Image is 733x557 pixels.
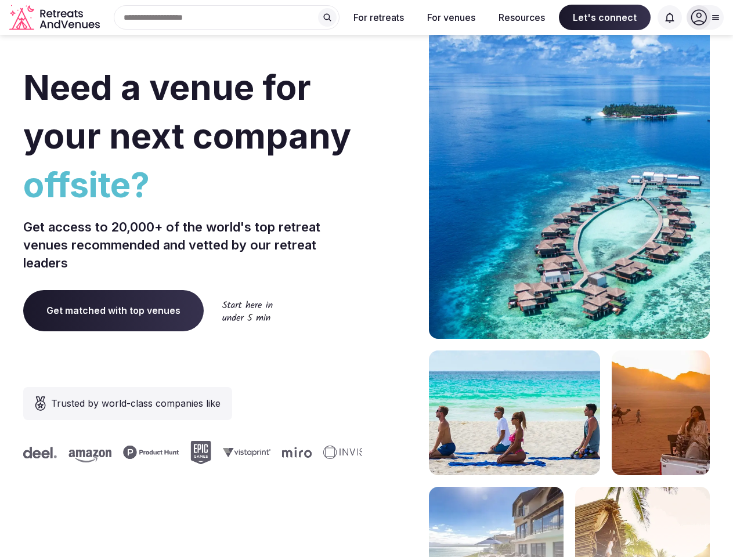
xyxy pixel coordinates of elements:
img: woman sitting in back of truck with camels [612,350,710,475]
span: offsite? [23,160,362,209]
button: For retreats [344,5,413,30]
img: Start here in under 5 min [222,301,273,321]
img: yoga on tropical beach [429,350,600,475]
span: Let's connect [559,5,651,30]
button: For venues [418,5,485,30]
svg: Miro company logo [277,447,306,458]
svg: Epic Games company logo [185,441,206,464]
a: Get matched with top venues [23,290,204,331]
a: Visit the homepage [9,5,102,31]
span: Trusted by world-class companies like [51,396,221,410]
svg: Retreats and Venues company logo [9,5,102,31]
span: Need a venue for your next company [23,66,351,157]
svg: Vistaprint company logo [218,447,265,457]
svg: Invisible company logo [318,446,382,460]
svg: Deel company logo [18,447,52,458]
p: Get access to 20,000+ of the world's top retreat venues recommended and vetted by our retreat lea... [23,218,362,272]
button: Resources [489,5,554,30]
